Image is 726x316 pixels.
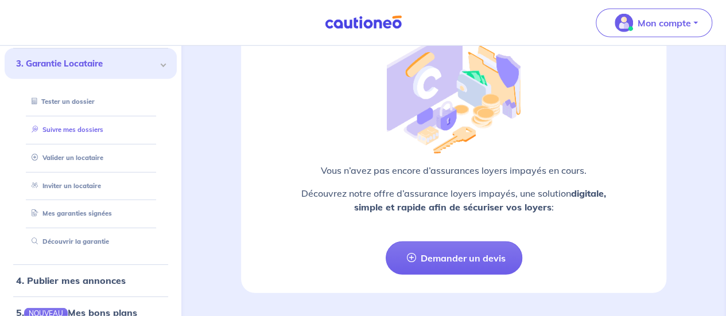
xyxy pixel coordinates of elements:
div: Tester un dossier [18,92,163,111]
a: Inviter un locataire [27,182,101,190]
a: Mes garanties signées [27,209,112,217]
p: Découvrez notre offre d’assurance loyers impayés, une solution : [269,186,639,214]
a: Tester un dossier [27,97,95,106]
a: Valider un locataire [27,154,103,162]
a: 4. Publier mes annonces [16,275,126,286]
img: Cautioneo [320,15,406,30]
p: Mon compte [638,16,691,30]
span: 3. Garantie Locataire [16,57,157,71]
img: illu_empty_gli.png [387,25,520,154]
div: 3. Garantie Locataire [5,48,177,80]
div: Inviter un locataire [18,177,163,196]
strong: digitale, simple et rapide afin de sécuriser vos loyers [354,188,607,213]
div: Valider un locataire [18,149,163,167]
img: illu_account_valid_menu.svg [615,14,633,32]
button: illu_account_valid_menu.svgMon compte [596,9,712,37]
p: Vous n’avez pas encore d’assurances loyers impayés en cours. [269,163,639,177]
div: Mes garanties signées [18,204,163,223]
div: 4. Publier mes annonces [5,269,177,292]
a: Découvrir la garantie [27,237,109,245]
a: Suivre mes dossiers [27,126,103,134]
div: Suivre mes dossiers [18,120,163,139]
div: Découvrir la garantie [18,232,163,251]
a: Demander un devis [386,241,522,275]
